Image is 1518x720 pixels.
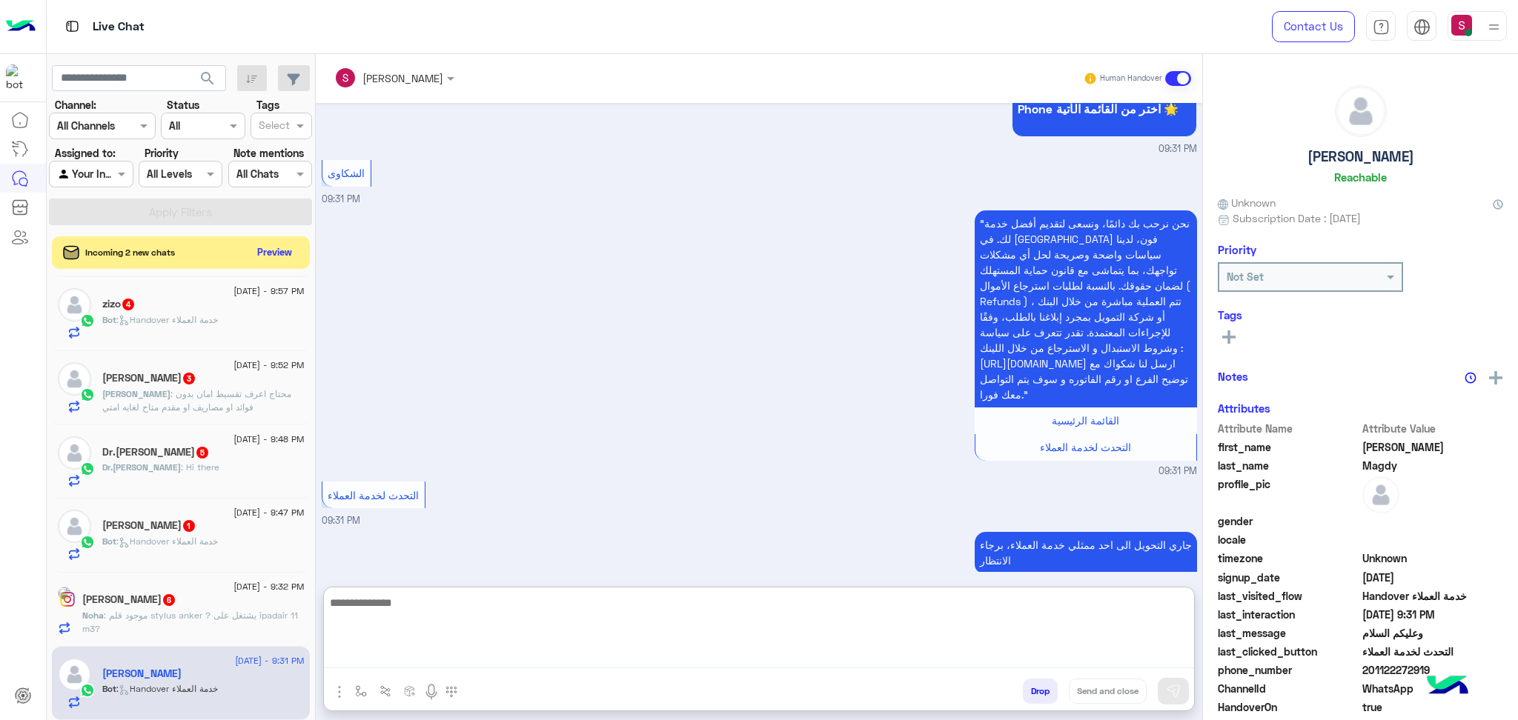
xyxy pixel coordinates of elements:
[183,373,195,384] span: 3
[1362,699,1504,715] span: true
[1218,570,1359,585] span: signup_date
[80,387,95,402] img: WhatsApp
[1362,532,1504,547] span: null
[1023,679,1058,704] button: Drop
[82,593,176,606] h5: Noha Hesham
[102,683,116,694] span: Bot
[1218,550,1359,566] span: timezone
[102,388,291,413] span: محتاج اعرف تقسيط امان بدون فوائد او مصاريف او مقدم متاح لغايه امتي
[6,11,36,42] img: Logo
[1489,371,1502,384] img: add
[1485,18,1503,36] img: profile
[102,372,196,384] h5: Ahmed Foda
[322,515,360,526] span: 09:31 PM
[199,70,216,87] span: search
[1362,458,1504,473] span: Magdy
[1362,513,1504,529] span: null
[116,536,218,547] span: : Handover خدمة العملاء
[1336,86,1386,136] img: defaultAdmin.png
[233,284,304,298] span: [DATE] - 9:57 PM
[1451,15,1472,36] img: userImage
[1362,681,1504,696] span: 2
[445,686,457,698] img: make a call
[1218,644,1359,659] span: last_clicked_button
[102,461,181,473] span: Dr.[PERSON_NAME]
[1362,570,1504,585] span: 2025-08-14T11:39:34.234Z
[355,685,367,697] img: select flow
[1422,661,1474,713] img: hulul-logo.png
[1218,681,1359,696] span: ChannelId
[58,288,91,321] img: defaultAdmin.png
[1100,73,1162,84] small: Human Handover
[102,667,182,680] h5: Mohamed Magdy
[196,447,208,459] span: 5
[82,610,104,621] span: Noha
[80,683,95,698] img: WhatsApp
[1052,414,1119,427] span: القائمة الرئيسية
[1362,476,1399,513] img: defaultAdmin.png
[1362,588,1504,604] span: Handover خدمة العملاء
[122,299,134,310] span: 4
[145,145,179,161] label: Priority
[256,117,290,136] div: Select
[1159,464,1197,479] span: 09:31 PM
[1069,679,1147,704] button: Send and close
[58,658,91,691] img: defaultAdmin.png
[1218,532,1359,547] span: locale
[233,580,304,593] span: [DATE] - 9:32 PM
[102,519,196,532] h5: Mohamed Ashraf
[374,679,398,703] button: Trigger scenario
[980,217,1190,401] span: "نحن نرحب بك دائمًا، ونسعى لتقديم أفضل خدمة لك. في [GEOGRAPHIC_DATA] فون، لدينا سياسات واضحة وصري...
[60,592,75,607] img: Instagram
[55,145,116,161] label: Assigned to:
[1166,684,1181,699] img: send message
[1362,550,1504,566] span: Unknown
[82,610,298,634] span: موجود قلم stylus anker ? يشتغل على ipadair 11 m3?
[55,97,96,113] label: Channel:
[398,679,422,703] button: create order
[331,683,348,701] img: send attachment
[1307,148,1414,165] h5: [PERSON_NAME]
[1218,699,1359,715] span: HandoverOn
[233,145,304,161] label: Note mentions
[1366,11,1396,42] a: tab
[183,520,195,532] span: 1
[1218,401,1270,415] h6: Attributes
[1373,19,1390,36] img: tab
[251,241,299,263] button: Preview
[1334,170,1387,184] h6: Reachable
[1040,441,1131,453] span: التحدث لخدمة العملاء
[1218,513,1359,529] span: gender
[102,446,210,459] h5: Dr.Youmna Mohamed
[1218,607,1359,622] span: last_interaction
[102,388,170,399] span: [PERSON_NAME]
[379,685,391,697] img: Trigger scenario
[80,313,95,328] img: WhatsApp
[256,97,279,113] label: Tags
[422,683,440,701] img: send voice note
[1159,142,1197,156] span: 09:31 PM
[1362,607,1504,622] span: 2025-08-19T18:31:55.063Z
[1218,243,1256,256] h6: Priority
[1233,210,1361,226] span: Subscription Date : [DATE]
[328,167,365,179] span: الشكاوى
[1362,439,1504,455] span: Mohamed
[233,433,304,446] span: [DATE] - 9:48 PM
[1465,372,1476,384] img: notes
[233,359,304,372] span: [DATE] - 9:52 PM
[1218,370,1248,383] h6: Notes
[80,461,95,476] img: WhatsApp
[63,17,82,36] img: tab
[1218,458,1359,473] span: last_name
[1272,11,1355,42] a: Contact Us
[1413,19,1431,36] img: tab
[1218,476,1359,510] span: profile_pic
[328,489,419,501] span: التحدث لخدمة العملاء
[190,65,226,97] button: search
[49,199,312,225] button: Apply Filters
[1218,662,1359,678] span: phone_number
[233,506,304,519] span: [DATE] - 9:47 PM
[1218,308,1503,321] h6: Tags
[1218,625,1359,641] span: last_message
[1218,588,1359,604] span: last_visited_flow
